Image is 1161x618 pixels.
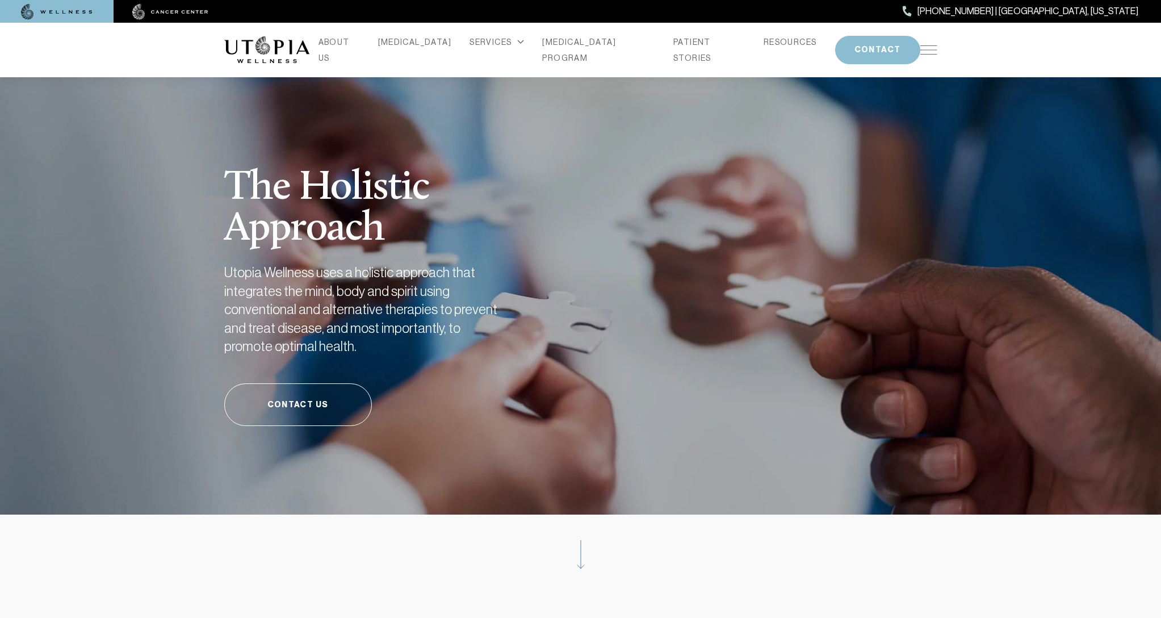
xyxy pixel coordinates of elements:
a: [MEDICAL_DATA] [378,34,452,50]
button: CONTACT [835,36,920,64]
img: icon-hamburger [920,45,937,55]
a: ABOUT US [318,34,360,66]
div: SERVICES [470,34,524,50]
span: [PHONE_NUMBER] | [GEOGRAPHIC_DATA], [US_STATE] [917,4,1138,19]
img: wellness [21,4,93,20]
img: cancer center [132,4,208,20]
h1: The Holistic Approach [224,140,559,250]
a: PATIENT STORIES [673,34,745,66]
a: RESOURCES [764,34,817,50]
a: Contact Us [224,383,372,426]
a: [PHONE_NUMBER] | [GEOGRAPHIC_DATA], [US_STATE] [903,4,1138,19]
a: [MEDICAL_DATA] PROGRAM [542,34,655,66]
img: logo [224,36,309,64]
h2: Utopia Wellness uses a holistic approach that integrates the mind, body and spirit using conventi... [224,264,508,356]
